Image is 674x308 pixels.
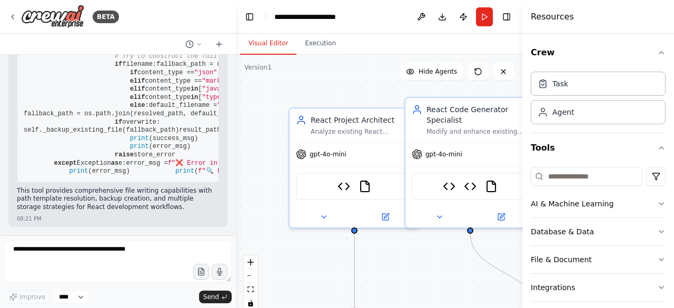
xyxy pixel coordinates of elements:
p: This tool provides comprehensive file writing capabilities with path template resolution, backup ... [17,187,219,212]
span: "json" [194,69,217,76]
button: Integrations [531,274,666,301]
span: overwrite: [122,118,160,126]
button: Execution [296,33,344,55]
span: result_path = self._write_file_directly(fallback_path, content, content_type) [179,126,471,134]
button: Hide left sidebar [242,9,257,24]
img: React Code Generator [443,180,455,193]
div: React Project ArchitectAnalyze existing React codebase structure and user story requirements. Und... [289,107,420,228]
button: Improve [4,290,50,304]
span: (error_msg) [88,167,130,175]
span: elif [130,94,145,101]
button: File & Document [531,246,666,273]
span: except [54,160,77,167]
span: f"🔍 Debug info - resolved_path: [198,167,320,175]
img: FileReadTool [359,180,371,193]
span: Hide Agents [419,67,457,76]
span: (success_msg) [149,135,199,142]
button: Crew [531,38,666,67]
span: elif [130,85,145,93]
button: Start a new chat [211,38,227,51]
span: else [130,102,145,109]
div: Analyze existing React codebase structure and user story requirements. Understand the current arc... [311,127,413,136]
span: (error_msg) [149,143,191,150]
img: React Project Template Generator [464,180,477,193]
span: print [175,167,194,175]
div: Database & Data [531,226,594,237]
span: Improve [19,293,45,301]
button: zoom in [244,255,257,269]
button: AI & Machine Learning [531,190,666,217]
span: ( [194,167,198,175]
span: default_filename = [149,102,217,109]
button: Open in side panel [355,211,415,223]
span: error_msg = [126,160,167,167]
div: Task [552,78,568,89]
button: Switch to previous chat [181,38,206,51]
span: store_error [134,151,175,158]
span: f"❌ Error in OutputWriter: [168,160,271,167]
button: Tools [531,133,666,163]
span: gpt-4o-mini [310,150,346,158]
nav: breadcrumb [274,12,358,22]
div: AI & Machine Learning [531,198,613,209]
div: 08:21 PM [17,215,42,223]
div: Agent [552,107,574,117]
div: Crew [531,67,666,133]
span: elif [130,77,145,85]
span: self._backup_existing_file(fallback_path) [24,126,179,134]
span: [ [198,94,202,101]
span: Exception [77,160,111,167]
button: Hide right sidebar [499,9,514,24]
span: gpt-4o-mini [425,150,462,158]
div: Modify and enhance existing React codebase based on user story requirements. Generate new compone... [427,127,529,136]
span: raise [115,151,134,158]
img: Logo [21,5,84,28]
button: Hide Agents [400,63,463,80]
span: Send [203,293,219,301]
span: content_type == [145,77,202,85]
span: fallback_path = os.path.join(resolved_path, filename) [156,61,358,68]
div: React Code Generator SpecialistModify and enhance existing React codebase based on user story req... [404,97,536,228]
div: React Code Generator Specialist [427,104,529,125]
button: fit view [244,283,257,296]
button: zoom out [244,269,257,283]
h4: Resources [531,11,574,23]
div: Version 1 [244,63,272,72]
button: Open in side panel [471,211,531,223]
span: fallback_path = os.path.join(resolved_path, default_filename) [24,110,255,117]
span: in [191,94,198,101]
div: Integrations [531,282,575,293]
button: Send [199,291,232,303]
span: as [111,160,118,167]
span: if [115,118,122,126]
button: Click to speak your automation idea [212,264,227,280]
span: "output.txt" [217,102,262,109]
span: : [145,102,148,109]
span: if [115,61,122,68]
button: Database & Data [531,218,666,245]
span: "markdown" [202,77,240,85]
button: Visual Editor [240,33,296,55]
span: e: [118,160,126,167]
span: content_type == [137,69,194,76]
div: File & Document [531,254,592,265]
span: "typescript" [202,94,247,101]
span: [ [198,85,202,93]
span: content_type [145,94,190,101]
span: in [191,85,198,93]
button: Upload files [193,264,209,280]
span: # Try to construct the full file path from the error or guess [115,53,346,60]
span: filename: [122,61,156,68]
span: print [130,135,149,142]
div: React Project Architect [311,115,413,125]
img: FileReadTool [485,180,498,193]
div: BETA [93,11,119,23]
span: : [217,69,221,76]
span: "javascript" [202,85,247,93]
span: if [130,69,137,76]
span: content_type [145,85,190,93]
span: print [69,167,88,175]
img: React Code Analyzer [338,180,350,193]
span: print [130,143,149,150]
